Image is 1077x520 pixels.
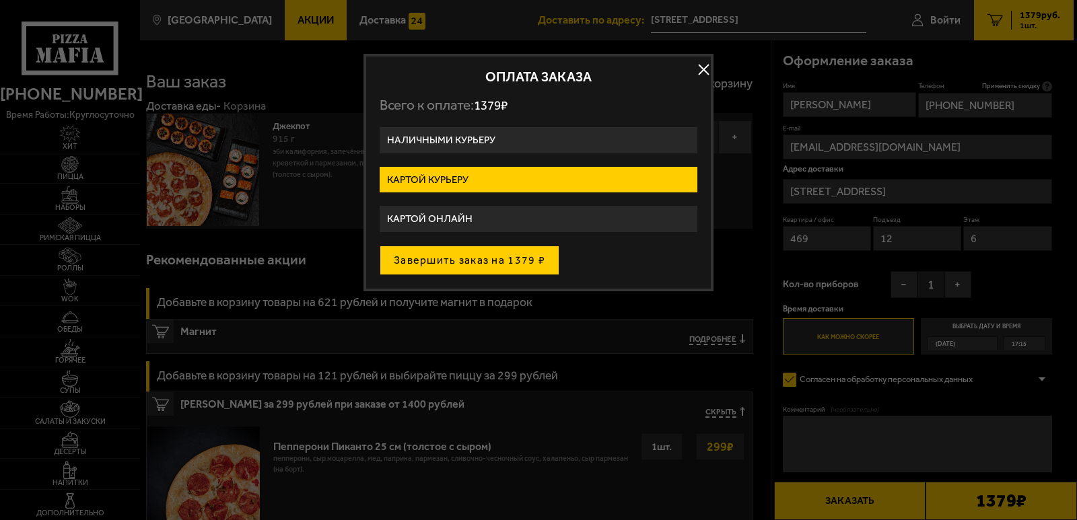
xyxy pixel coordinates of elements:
[380,127,697,153] label: Наличными курьеру
[380,70,697,83] h2: Оплата заказа
[380,206,697,232] label: Картой онлайн
[474,98,508,113] span: 1379 ₽
[380,167,697,193] label: Картой курьеру
[380,97,697,114] p: Всего к оплате:
[380,246,559,275] button: Завершить заказ на 1379 ₽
